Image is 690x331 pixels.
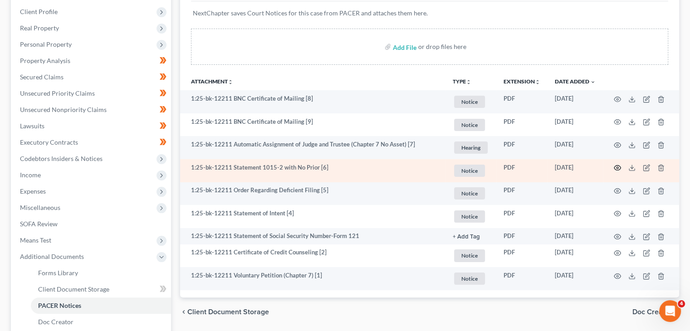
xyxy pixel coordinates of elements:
[38,285,109,293] span: Client Document Storage
[31,297,171,314] a: PACER Notices
[453,186,489,201] a: Notice
[496,228,548,244] td: PDF
[548,90,603,113] td: [DATE]
[13,102,171,118] a: Unsecured Nonpriority Claims
[632,308,672,316] span: Doc Creator
[20,220,58,228] span: SOFA Review
[191,78,233,85] a: Attachmentunfold_more
[453,234,480,240] button: + Add Tag
[496,267,548,290] td: PDF
[20,253,84,260] span: Additional Documents
[548,228,603,244] td: [DATE]
[548,267,603,290] td: [DATE]
[20,73,64,81] span: Secured Claims
[555,78,596,85] a: Date Added expand_more
[504,78,540,85] a: Extensionunfold_more
[228,79,233,85] i: unfold_more
[187,308,269,316] span: Client Document Storage
[454,187,485,200] span: Notice
[180,308,187,316] i: chevron_left
[454,141,488,154] span: Hearing
[453,79,471,85] button: TYPEunfold_more
[31,281,171,297] a: Client Document Storage
[180,90,445,113] td: 1:25-bk-12211 BNC Certificate of Mailing [8]
[496,205,548,228] td: PDF
[38,269,78,277] span: Forms Library
[13,118,171,134] a: Lawsuits
[496,182,548,205] td: PDF
[31,314,171,330] a: Doc Creator
[180,244,445,268] td: 1:25-bk-12211 Certificate of Credit Counseling [2]
[20,155,103,162] span: Codebtors Insiders & Notices
[454,210,485,223] span: Notice
[548,182,603,205] td: [DATE]
[13,69,171,85] a: Secured Claims
[453,232,489,240] a: + Add Tag
[180,182,445,205] td: 1:25-bk-12211 Order Regarding Deficient Filing [5]
[453,163,489,178] a: Notice
[13,85,171,102] a: Unsecured Priority Claims
[20,204,60,211] span: Miscellaneous
[20,89,95,97] span: Unsecured Priority Claims
[180,159,445,182] td: 1:25-bk-12211 Statement 1015-2 with No Prior [6]
[454,119,485,131] span: Notice
[453,248,489,263] a: Notice
[13,53,171,69] a: Property Analysis
[20,8,58,15] span: Client Profile
[453,117,489,132] a: Notice
[453,209,489,224] a: Notice
[590,79,596,85] i: expand_more
[20,171,41,179] span: Income
[38,318,73,326] span: Doc Creator
[454,249,485,262] span: Notice
[20,40,72,48] span: Personal Property
[418,42,466,51] div: or drop files here
[180,205,445,228] td: 1:25-bk-12211 Statement of Intent [4]
[496,136,548,159] td: PDF
[548,136,603,159] td: [DATE]
[678,300,685,307] span: 4
[548,159,603,182] td: [DATE]
[20,106,107,113] span: Unsecured Nonpriority Claims
[193,9,666,18] p: NextChapter saves Court Notices for this case from PACER and attaches them here.
[20,24,59,32] span: Real Property
[38,302,81,309] span: PACER Notices
[454,165,485,177] span: Notice
[13,134,171,151] a: Executory Contracts
[632,308,679,316] button: Doc Creator chevron_right
[180,228,445,244] td: 1:25-bk-12211 Statement of Social Security Number-Form 121
[20,187,46,195] span: Expenses
[31,265,171,281] a: Forms Library
[180,136,445,159] td: 1:25-bk-12211 Automatic Assignment of Judge and Trustee (Chapter 7 No Asset) [7]
[454,273,485,285] span: Notice
[466,79,471,85] i: unfold_more
[496,113,548,136] td: PDF
[535,79,540,85] i: unfold_more
[20,138,78,146] span: Executory Contracts
[180,308,269,316] button: chevron_left Client Document Storage
[20,122,44,130] span: Lawsuits
[496,244,548,268] td: PDF
[548,205,603,228] td: [DATE]
[20,236,51,244] span: Means Test
[453,271,489,286] a: Notice
[548,113,603,136] td: [DATE]
[13,216,171,232] a: SOFA Review
[453,140,489,155] a: Hearing
[454,96,485,108] span: Notice
[659,300,681,322] iframe: Intercom live chat
[496,159,548,182] td: PDF
[548,244,603,268] td: [DATE]
[180,113,445,136] td: 1:25-bk-12211 BNC Certificate of Mailing [9]
[180,267,445,290] td: 1:25-bk-12211 Voluntary Petition (Chapter 7) [1]
[20,57,70,64] span: Property Analysis
[496,90,548,113] td: PDF
[453,94,489,109] a: Notice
